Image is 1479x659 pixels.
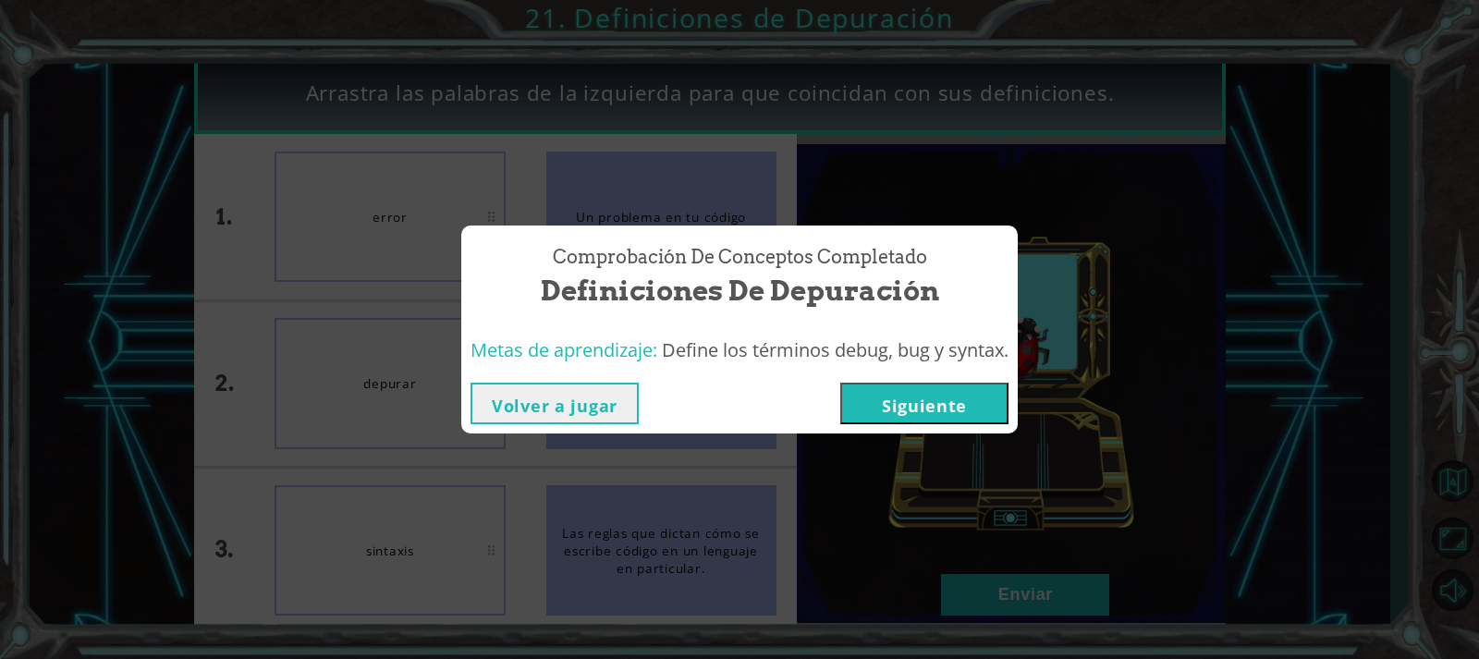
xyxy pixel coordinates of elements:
button: Siguiente [840,383,1008,424]
span: Definiciones de Depuración [541,271,939,311]
span: Comprobación de conceptos Completado [553,244,927,271]
button: Volver a jugar [471,383,639,424]
span: Define los términos debug, bug y syntax. [662,337,1008,362]
span: Metas de aprendizaje: [471,337,657,362]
